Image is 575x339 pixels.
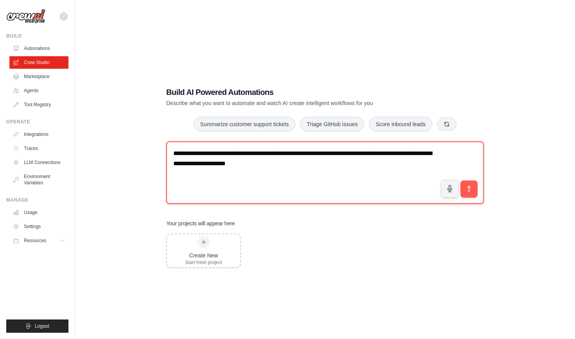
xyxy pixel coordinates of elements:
[369,117,432,132] button: Score inbound leads
[35,323,49,329] span: Logout
[300,117,364,132] button: Triage GitHub issues
[185,252,222,259] div: Create New
[6,9,45,24] img: Logo
[9,156,68,169] a: LLM Connections
[441,180,459,198] button: Click to speak your automation idea
[166,219,235,227] h3: Your projects will appear here
[9,170,68,189] a: Environment Variables
[9,42,68,55] a: Automations
[437,118,456,131] button: Get new suggestions
[9,98,68,111] a: Tool Registry
[6,197,68,203] div: Manage
[9,234,68,247] button: Resources
[9,142,68,155] a: Traces
[185,259,222,266] div: Start fresh project
[166,99,429,107] p: Describe what you want to automate and watch AI create intelligent workflows for you
[24,237,46,244] span: Resources
[9,206,68,219] a: Usage
[6,119,68,125] div: Operate
[166,87,429,98] h1: Build AI Powered Automations
[9,220,68,233] a: Settings
[9,128,68,141] a: Integrations
[536,302,575,339] iframe: Chat Widget
[194,117,295,132] button: Summarize customer support tickets
[9,84,68,97] a: Agents
[6,33,68,39] div: Build
[9,56,68,69] a: Crew Studio
[9,70,68,83] a: Marketplace
[6,319,68,333] button: Logout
